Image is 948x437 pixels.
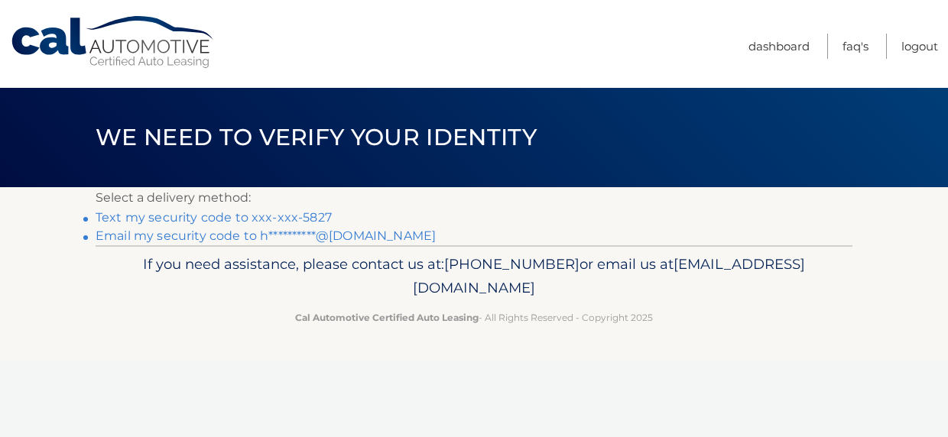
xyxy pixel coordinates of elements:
[444,255,580,273] span: [PHONE_NUMBER]
[842,34,868,59] a: FAQ's
[96,187,852,209] p: Select a delivery method:
[96,210,332,225] a: Text my security code to xxx-xxx-5827
[295,312,479,323] strong: Cal Automotive Certified Auto Leasing
[96,228,436,243] a: Email my security code to h**********@[DOMAIN_NAME]
[10,15,216,70] a: Cal Automotive
[901,34,938,59] a: Logout
[106,252,842,301] p: If you need assistance, please contact us at: or email us at
[748,34,810,59] a: Dashboard
[106,309,842,325] p: - All Rights Reserved - Copyright 2025
[96,123,537,151] span: We need to verify your identity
